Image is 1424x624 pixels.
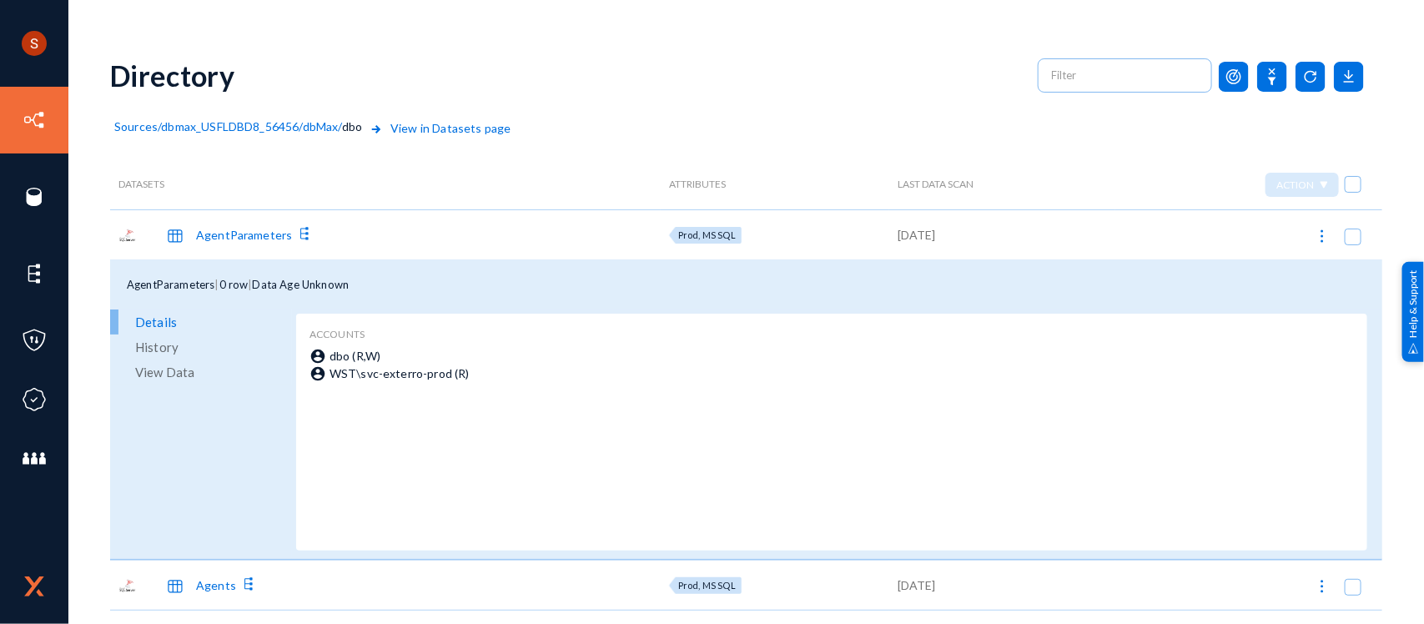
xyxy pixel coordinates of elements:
[253,278,350,291] span: Data Age Unknown
[127,278,214,291] span: AgentParameters
[196,226,292,244] div: AgentParameters
[299,119,303,133] span: /
[110,58,234,93] div: Directory
[22,261,47,286] img: icon-elements.svg
[114,119,158,133] span: Sources
[22,328,47,353] img: icon-policies.svg
[898,179,974,190] span: Last Data Scan
[214,278,219,291] span: |
[118,226,137,244] img: sqlserver.png
[678,229,736,240] span: Prod, MS SQL
[22,184,47,209] img: icon-sources.svg
[1402,262,1424,362] div: Help & Support
[309,365,330,382] mat-icon: account_circle
[303,119,339,133] span: dbMax
[22,387,47,412] img: icon-compliance.svg
[22,108,47,133] img: icon-inventory.svg
[330,366,470,380] span: WST\svc-exterro-prod (R)
[678,580,736,591] span: Prod, MS SQL
[110,335,292,360] a: History
[118,179,164,190] span: Datasets
[158,119,161,133] span: /
[110,360,292,385] a: View Data
[309,327,1354,342] div: accounts
[135,360,194,385] span: View Data
[338,119,341,133] span: /
[1052,63,1199,88] input: Filter
[366,119,511,159] span: View in Datasets page
[1314,578,1331,595] img: icon-more.svg
[898,576,936,594] div: [DATE]
[1408,343,1419,354] img: help_support.svg
[219,278,249,291] span: 0 row
[110,309,292,335] a: Details
[22,446,47,471] img: icon-members.svg
[135,335,179,360] span: History
[669,179,726,190] span: Attributes
[342,119,362,133] span: dbo
[898,226,936,244] div: [DATE]
[330,349,380,363] span: dbo (R,W)
[118,576,137,595] img: sqlserver.png
[248,278,252,291] span: |
[22,31,47,56] img: ACg8ocLCHWB70YVmYJSZIkanuWRMiAOKj9BOxslbKTvretzi-06qRA=s96-c
[135,309,177,335] span: Details
[161,119,299,133] span: dbmax_USFLDBD8_56456
[309,348,330,365] mat-icon: account_circle
[196,576,236,594] div: Agents
[1314,228,1331,244] img: icon-more.svg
